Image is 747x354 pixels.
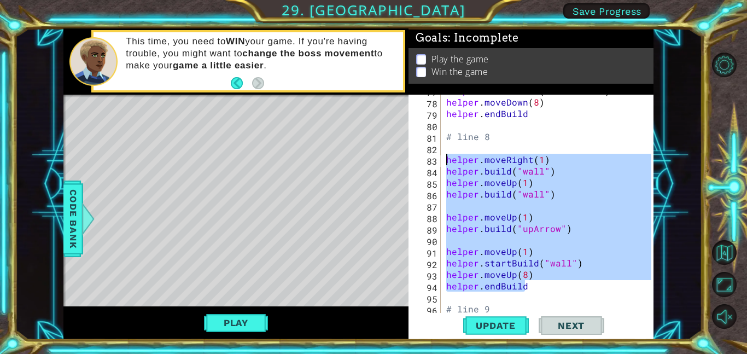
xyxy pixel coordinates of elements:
div: 80 [411,121,441,132]
button: Next [539,313,604,338]
div: 79 [411,109,441,121]
strong: game a little easier [173,60,264,71]
button: Back to Map [712,240,737,265]
span: Next [547,320,596,331]
button: Update [463,313,529,338]
a: Back to Map [714,237,747,269]
div: 88 [411,213,441,224]
div: 87 [411,201,441,213]
div: 90 [411,236,441,247]
div: 86 [411,190,441,201]
div: 94 [411,282,441,293]
p: Win the game [431,66,488,78]
div: 84 [411,167,441,178]
div: 96 [411,305,441,316]
p: Play the game [431,53,489,65]
button: Maximize Browser [712,272,737,297]
button: Play [204,312,268,333]
div: 81 [411,132,441,144]
strong: change the boss movement [242,48,374,59]
div: 82 [411,144,441,155]
div: 85 [411,178,441,190]
span: Save Progress [573,5,641,17]
button: Unmute [712,304,737,329]
span: Code Bank [65,185,82,252]
div: 89 [411,224,441,236]
div: 95 [411,293,441,305]
button: Back [231,77,252,89]
div: 78 [411,98,441,109]
div: 83 [411,155,441,167]
span: Goals [416,31,519,45]
strong: WIN [226,36,245,47]
div: 92 [411,259,441,270]
button: Level Options [712,53,737,77]
div: 93 [411,270,441,282]
span: Update [465,320,527,331]
button: Next [252,77,264,89]
p: This time, you need to your game. If you're having trouble, you might want to to make your . [126,36,395,72]
div: 91 [411,247,441,259]
span: : Incomplete [448,31,518,44]
button: Save Progress [563,3,650,19]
